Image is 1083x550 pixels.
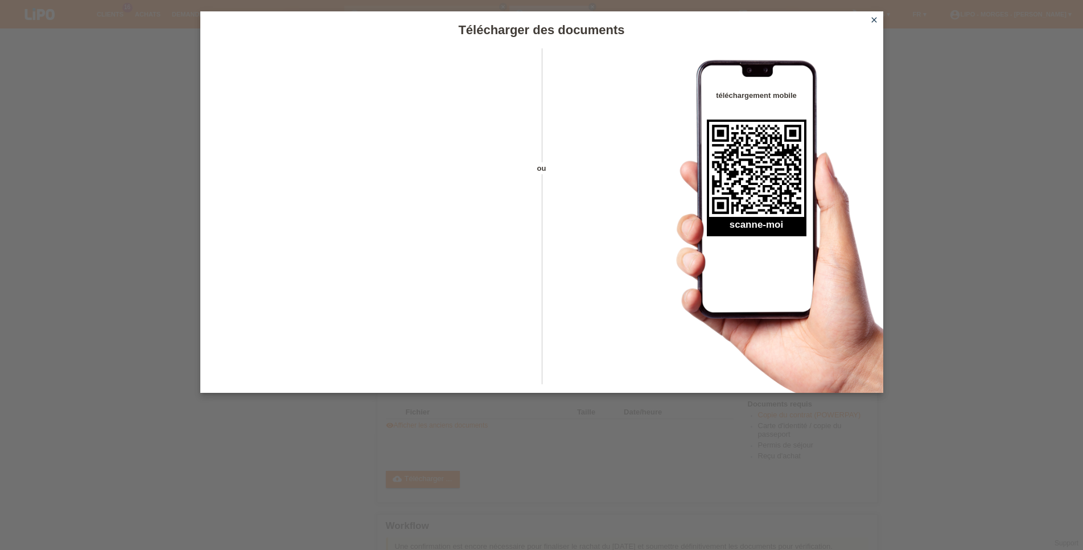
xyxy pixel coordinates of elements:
[522,162,562,174] span: ou
[200,23,883,37] h1: Télécharger des documents
[867,14,882,27] a: close
[217,77,522,362] iframe: Upload
[707,219,806,236] h2: scanne-moi
[870,15,879,24] i: close
[707,91,806,100] h4: téléchargement mobile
